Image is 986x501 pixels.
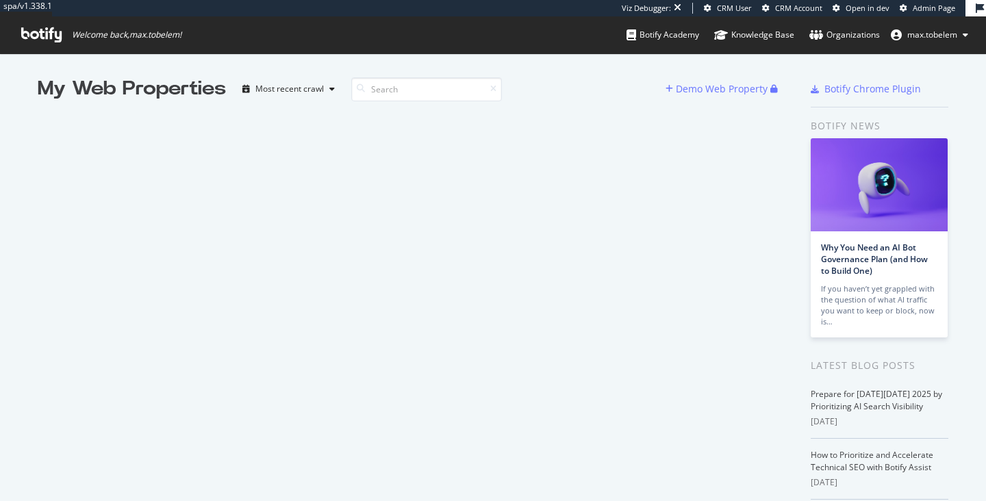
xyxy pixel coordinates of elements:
a: Knowledge Base [714,16,794,53]
a: Open in dev [833,3,889,14]
a: CRM Account [762,3,822,14]
div: Viz Debugger: [622,3,671,14]
div: [DATE] [811,476,948,489]
input: Search [351,77,502,101]
a: Botify Chrome Plugin [811,82,921,96]
span: Admin Page [913,3,955,13]
div: Botify Academy [627,28,699,42]
div: My Web Properties [38,75,226,103]
a: Prepare for [DATE][DATE] 2025 by Prioritizing AI Search Visibility [811,388,942,412]
span: CRM User [717,3,752,13]
span: Welcome back, max.tobelem ! [72,29,181,40]
div: [DATE] [811,415,948,428]
div: Botify news [811,118,948,133]
a: Botify Academy [627,16,699,53]
div: Demo Web Property [676,82,768,96]
div: Most recent crawl [255,85,324,93]
div: Botify Chrome Plugin [824,82,921,96]
a: Why You Need an AI Bot Governance Plan (and How to Build One) [821,242,928,277]
a: Organizations [809,16,880,53]
button: Most recent crawl [237,78,340,100]
div: Knowledge Base [714,28,794,42]
a: How to Prioritize and Accelerate Technical SEO with Botify Assist [811,449,933,473]
a: CRM User [704,3,752,14]
a: Admin Page [900,3,955,14]
span: Open in dev [846,3,889,13]
button: Demo Web Property [666,78,770,100]
button: max.tobelem [880,24,979,46]
span: max.tobelem [907,29,957,40]
div: Latest Blog Posts [811,358,948,373]
img: Why You Need an AI Bot Governance Plan (and How to Build One) [811,138,948,231]
div: Organizations [809,28,880,42]
span: CRM Account [775,3,822,13]
a: Demo Web Property [666,83,770,94]
div: If you haven’t yet grappled with the question of what AI traffic you want to keep or block, now is… [821,283,937,327]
